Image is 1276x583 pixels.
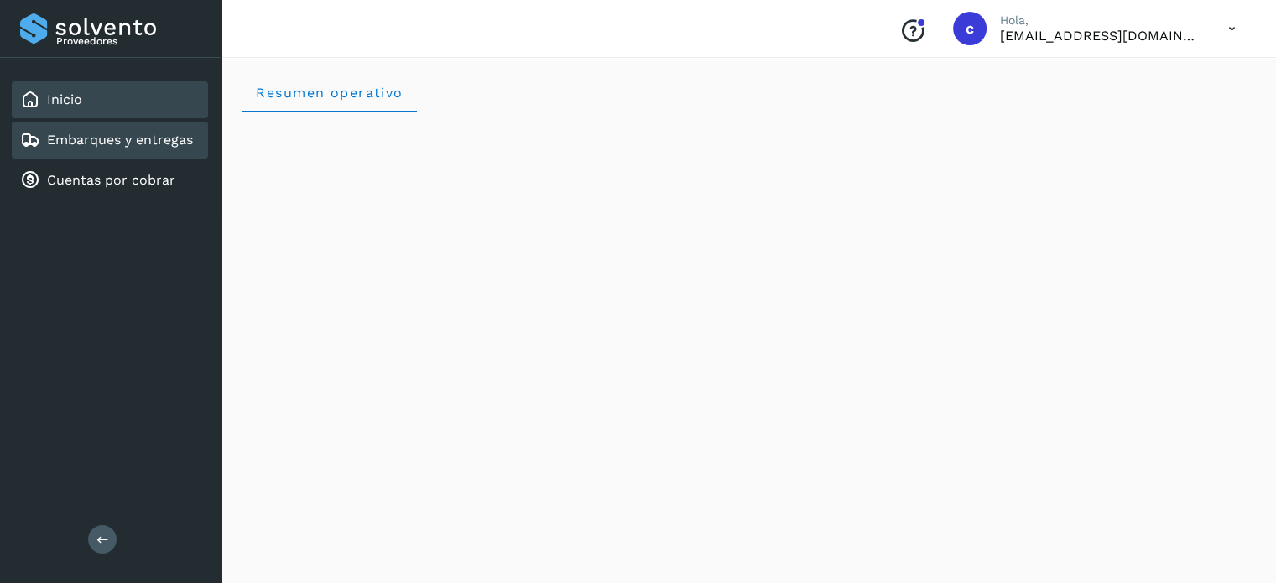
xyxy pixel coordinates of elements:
a: Cuentas por cobrar [47,172,175,188]
div: Embarques y entregas [12,122,208,159]
p: Proveedores [56,35,201,47]
span: Resumen operativo [255,85,404,101]
div: Inicio [12,81,208,118]
p: cuentasespeciales8_met@castores.com.mx [1000,28,1201,44]
div: Cuentas por cobrar [12,162,208,199]
a: Embarques y entregas [47,132,193,148]
p: Hola, [1000,13,1201,28]
a: Inicio [47,91,82,107]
